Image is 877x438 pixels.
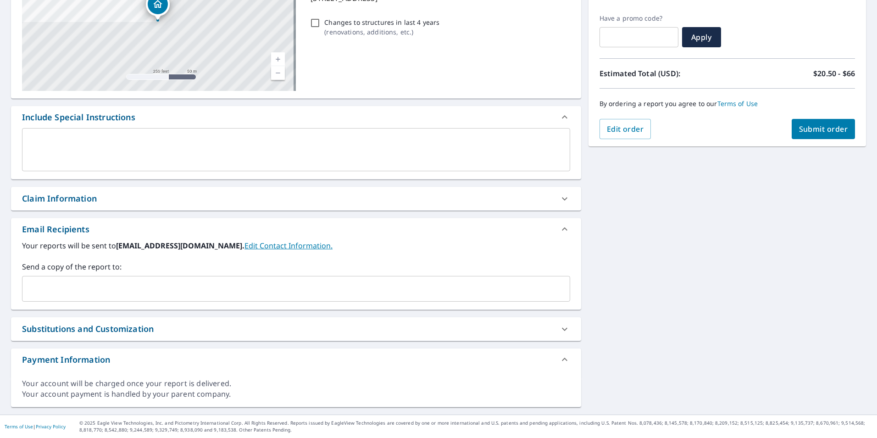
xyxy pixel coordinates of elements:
p: By ordering a report you agree to our [599,100,855,108]
a: Privacy Policy [36,423,66,430]
p: | [5,424,66,429]
p: © 2025 Eagle View Technologies, Inc. and Pictometry International Corp. All Rights Reserved. Repo... [79,420,872,433]
div: Payment Information [22,354,110,366]
button: Edit order [599,119,651,139]
div: Include Special Instructions [22,111,135,124]
div: Email Recipients [22,223,89,236]
a: Terms of Use [5,423,33,430]
span: Apply [689,32,714,42]
label: Your reports will be sent to [22,240,570,251]
a: Current Level 17, Zoom Out [271,66,285,80]
p: Estimated Total (USD): [599,68,727,79]
div: Claim Information [22,192,97,205]
a: EditContactInfo [244,241,333,251]
div: Your account payment is handled by your parent company. [22,389,570,399]
div: Your account will be charged once your report is delivered. [22,378,570,389]
div: Substitutions and Customization [11,317,581,341]
button: Apply [682,27,721,47]
label: Send a copy of the report to: [22,261,570,272]
button: Submit order [792,119,855,139]
span: Edit order [607,124,644,134]
p: Changes to structures in last 4 years [324,17,439,27]
div: Claim Information [11,187,581,210]
div: Include Special Instructions [11,106,581,128]
a: Current Level 17, Zoom In [271,52,285,66]
div: Email Recipients [11,218,581,240]
label: Have a promo code? [599,14,678,22]
span: Submit order [799,124,848,134]
p: ( renovations, additions, etc. ) [324,27,439,37]
a: Terms of Use [717,99,758,108]
div: Substitutions and Customization [22,323,154,335]
b: [EMAIL_ADDRESS][DOMAIN_NAME]. [116,241,244,251]
div: Payment Information [11,348,581,371]
p: $20.50 - $66 [813,68,855,79]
